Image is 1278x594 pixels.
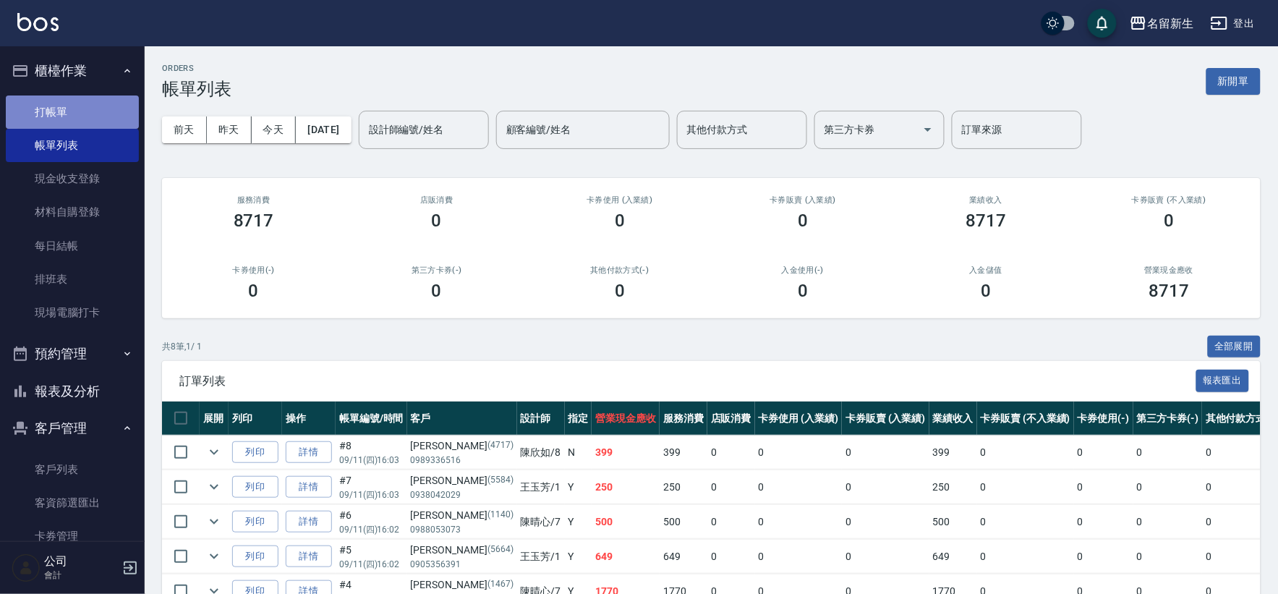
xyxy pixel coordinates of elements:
[707,540,755,574] td: 0
[929,505,977,539] td: 500
[336,505,407,539] td: #6
[203,476,225,498] button: expand row
[977,505,1074,539] td: 0
[592,470,660,504] td: 250
[1208,336,1261,358] button: 全部展開
[1133,505,1203,539] td: 0
[6,486,139,519] a: 客資篩選匯出
[929,402,977,436] th: 業績收入
[6,410,139,447] button: 客戶管理
[411,543,514,558] div: [PERSON_NAME]
[912,266,1060,275] h2: 入金儲值
[1074,540,1133,574] td: 0
[12,553,41,582] img: Person
[592,402,660,436] th: 營業現金應收
[339,558,404,571] p: 09/11 (四) 16:02
[981,281,991,301] h3: 0
[1074,436,1133,470] td: 0
[660,470,707,504] td: 250
[207,116,252,143] button: 昨天
[517,505,565,539] td: 陳晴心 /7
[336,470,407,504] td: #7
[798,281,808,301] h3: 0
[592,540,660,574] td: 649
[6,195,139,229] a: 材料自購登錄
[1164,211,1174,231] h3: 0
[728,195,877,205] h2: 卡券販賣 (入業績)
[592,505,660,539] td: 500
[17,13,59,31] img: Logo
[432,281,442,301] h3: 0
[6,229,139,263] a: 每日結帳
[1074,402,1133,436] th: 卡券使用(-)
[565,470,592,504] td: Y
[286,441,332,464] a: 詳情
[1205,10,1261,37] button: 登出
[362,195,511,205] h2: 店販消費
[6,373,139,410] button: 報表及分析
[977,470,1074,504] td: 0
[517,402,565,436] th: 設計師
[286,476,332,498] a: 詳情
[798,211,808,231] h3: 0
[203,441,225,463] button: expand row
[336,540,407,574] td: #5
[842,505,929,539] td: 0
[203,546,225,567] button: expand row
[755,436,843,470] td: 0
[615,211,625,231] h3: 0
[286,511,332,533] a: 詳情
[6,519,139,553] a: 卡券管理
[660,540,707,574] td: 649
[517,436,565,470] td: 陳欣如 /8
[411,508,514,523] div: [PERSON_NAME]
[929,540,977,574] td: 649
[162,340,202,353] p: 共 8 筆, 1 / 1
[977,540,1074,574] td: 0
[755,470,843,504] td: 0
[336,436,407,470] td: #8
[487,508,514,523] p: (1140)
[660,436,707,470] td: 399
[232,511,278,533] button: 列印
[1196,373,1250,387] a: 報表匯出
[232,441,278,464] button: 列印
[362,266,511,275] h2: 第三方卡券(-)
[487,438,514,454] p: (4717)
[44,554,118,569] h5: 公司
[282,402,336,436] th: 操作
[249,281,259,301] h3: 0
[615,281,625,301] h3: 0
[162,79,231,99] h3: 帳單列表
[1133,540,1203,574] td: 0
[339,488,404,501] p: 09/11 (四) 16:03
[411,488,514,501] p: 0938042029
[707,505,755,539] td: 0
[411,523,514,536] p: 0988053073
[411,454,514,467] p: 0989336516
[565,402,592,436] th: 指定
[179,195,328,205] h3: 服務消費
[229,402,282,436] th: 列印
[660,402,707,436] th: 服務消費
[6,96,139,129] a: 打帳單
[6,453,139,486] a: 客戶列表
[487,473,514,488] p: (5584)
[432,211,442,231] h3: 0
[842,436,929,470] td: 0
[1196,370,1250,392] button: 報表匯出
[411,438,514,454] div: [PERSON_NAME]
[234,211,274,231] h3: 8717
[1095,195,1243,205] h2: 卡券販賣 (不入業績)
[842,402,929,436] th: 卡券販賣 (入業績)
[660,505,707,539] td: 500
[411,577,514,593] div: [PERSON_NAME]
[592,436,660,470] td: 399
[517,540,565,574] td: 王玉芳 /1
[203,511,225,533] button: expand row
[755,402,843,436] th: 卡券使用 (入業績)
[1124,9,1199,38] button: 名留新生
[339,523,404,536] p: 09/11 (四) 16:02
[1133,402,1203,436] th: 第三方卡券(-)
[6,129,139,162] a: 帳單列表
